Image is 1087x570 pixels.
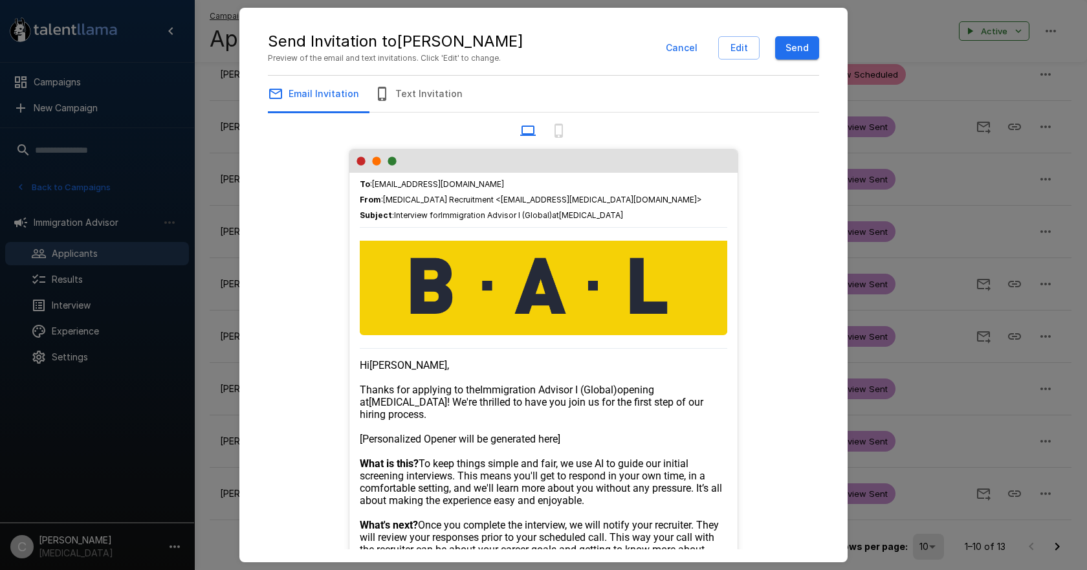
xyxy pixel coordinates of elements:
[360,209,623,222] span: :
[359,76,478,112] button: Text Invitation
[360,210,392,220] b: Subject
[360,433,560,445] span: [Personalized Opener will be generated here]
[360,384,657,408] span: opening at
[441,210,552,220] span: Immigration Advisor I (Global)
[480,384,617,396] span: Immigration Advisor I (Global)
[360,519,418,531] strong: What's next?
[268,52,523,65] span: Preview of the email and text invitations. Click 'Edit' to change.
[552,210,559,220] span: at
[252,76,375,112] button: Email Invitation
[360,396,706,421] span: ! We're thrilled to have you join us for the first step of our hiring process.
[360,519,721,568] span: Once you complete the interview, we will notify your recruiter. They will review your responses p...
[360,384,480,396] span: Thanks for applying to the
[369,396,447,408] span: [MEDICAL_DATA]
[369,359,447,371] span: [PERSON_NAME]
[268,31,523,52] h5: Send Invitation to [PERSON_NAME]
[360,193,702,206] span: : [MEDICAL_DATA] Recruitment <[EMAIL_ADDRESS][MEDICAL_DATA][DOMAIN_NAME]>
[718,36,760,60] button: Edit
[360,179,370,189] b: To
[360,178,727,191] span: : [EMAIL_ADDRESS][DOMAIN_NAME]
[447,359,449,371] span: ,
[360,195,381,204] b: From
[661,36,703,60] button: Cancel
[394,210,441,220] span: Interview for
[360,457,419,470] strong: What is this?
[775,36,819,60] button: Send
[360,457,725,507] span: To keep things simple and fair, we use AI to guide our initial screening interviews. This means y...
[360,359,369,371] span: Hi
[360,241,727,333] img: Talent Llama
[559,210,623,220] span: [MEDICAL_DATA]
